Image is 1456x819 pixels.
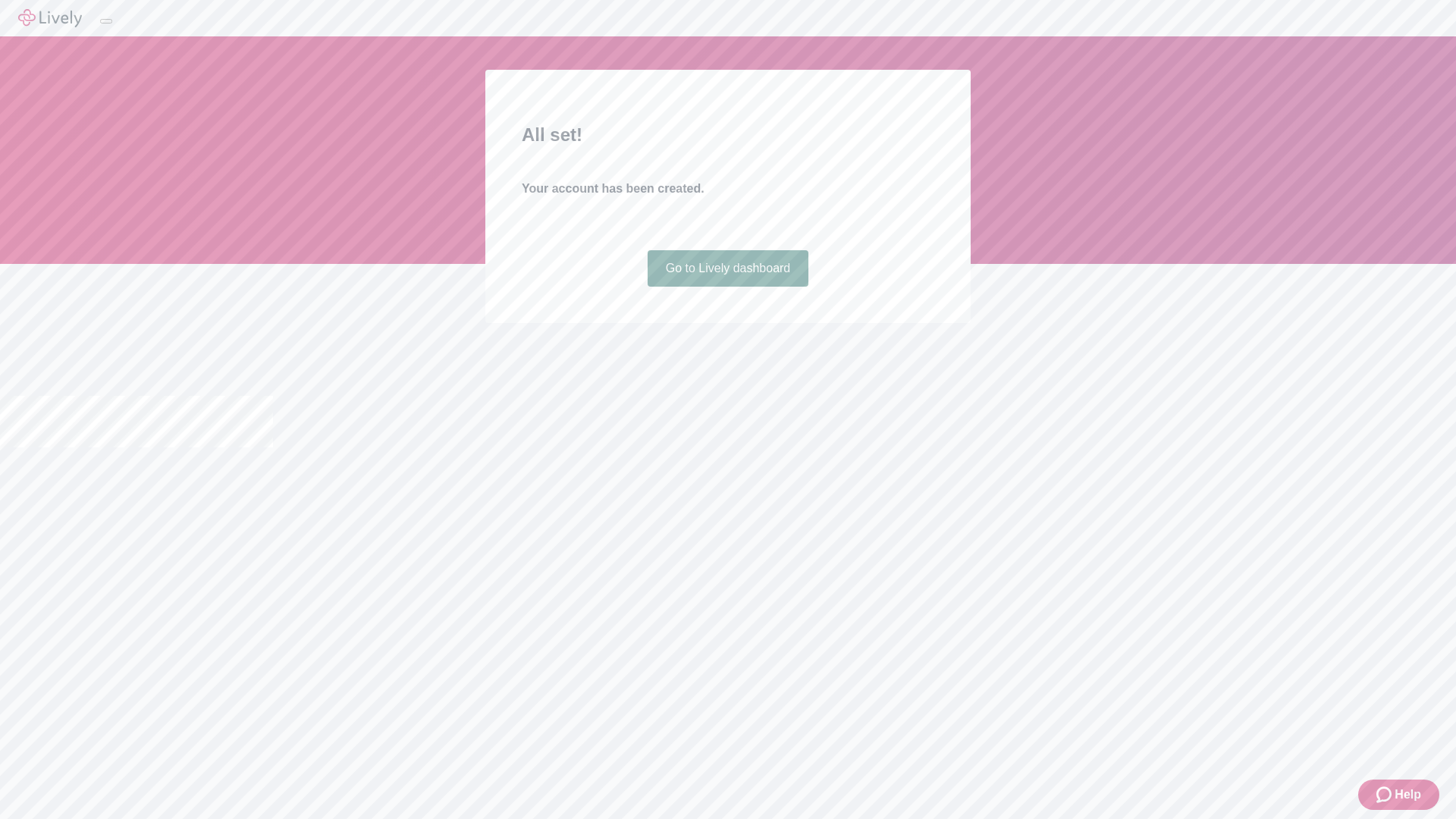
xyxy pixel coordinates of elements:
[100,19,112,24] button: Log out
[522,121,934,149] h2: All set!
[1358,780,1439,810] button: Zendesk support iconHelp
[18,9,82,27] img: Lively
[1376,786,1395,804] svg: Zendesk support icon
[648,250,809,287] a: Go to Lively dashboard
[522,180,934,198] h4: Your account has been created.
[1395,786,1421,804] span: Help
